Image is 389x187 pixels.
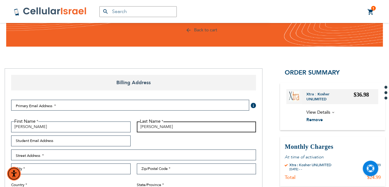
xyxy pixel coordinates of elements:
[306,92,354,102] a: Xtra : Kosher UNLIMITED
[367,174,381,180] div: $24.99
[7,167,21,180] div: Accessibility Menu
[185,27,217,33] a: Back to cart
[14,7,87,16] img: Cellular Israel
[372,6,374,11] span: 1
[289,167,331,171] div: [DATE] - -
[306,117,323,123] span: Remove
[99,6,177,17] input: Search
[306,109,330,115] span: View Details
[289,91,299,101] img: Xtra : Kosher UNLIMITED
[289,162,331,167] div: Xtra : Kosher UNLIMITED
[285,154,381,160] p: At time of activation
[367,8,374,16] a: 1
[285,68,340,77] span: Order Summary
[11,75,256,90] span: Billing Address
[354,92,369,98] span: $36.98
[285,143,381,151] h3: Monthly Charges
[285,174,296,180] div: Total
